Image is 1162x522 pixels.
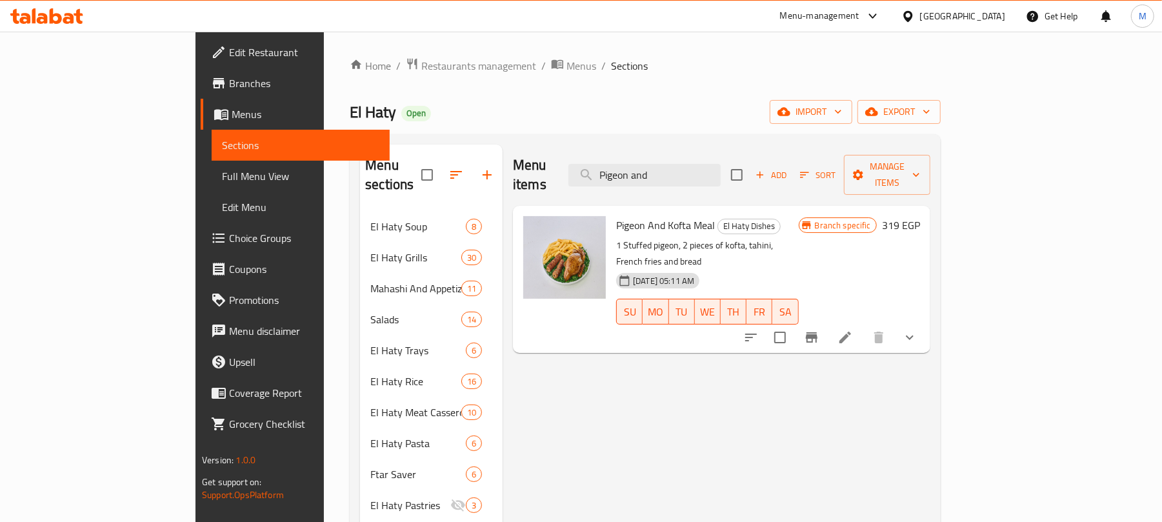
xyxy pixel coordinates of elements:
a: Restaurants management [406,57,536,74]
a: Branches [201,68,390,99]
div: items [461,405,482,420]
span: Pigeon And Kofta Meal [616,216,715,235]
span: 6 [466,345,481,357]
div: El Haty Meat Casseroles10 [360,397,503,428]
span: Select section [723,161,750,188]
div: El Haty Trays6 [360,335,503,366]
span: Select to update [766,324,794,351]
a: Edit Restaurant [201,37,390,68]
span: Choice Groups [229,230,379,246]
span: Sections [611,58,648,74]
h2: Menu items [513,156,553,194]
span: El Haty Dishes [718,219,780,234]
span: 16 [462,376,481,388]
span: MO [648,303,663,321]
span: 6 [466,468,481,481]
a: Menus [551,57,596,74]
span: 10 [462,407,481,419]
h6: 319 EGP [882,216,920,234]
button: Sort [797,165,839,185]
span: Promotions [229,292,379,308]
input: search [568,164,721,186]
div: El Haty Pastries3 [360,490,503,521]
div: [GEOGRAPHIC_DATA] [920,9,1005,23]
span: Grocery Checklist [229,416,379,432]
a: Full Menu View [212,161,390,192]
h2: Menu sections [365,156,421,194]
div: Mahashi And Appetizers11 [360,273,503,304]
div: Menu-management [780,8,859,24]
div: El Haty Soup8 [360,211,503,242]
span: 1.0.0 [235,452,255,468]
span: Edit Restaurant [229,45,379,60]
button: MO [643,299,668,325]
a: Menus [201,99,390,130]
div: El Haty Trays [370,343,466,358]
li: / [601,58,606,74]
span: 6 [466,437,481,450]
span: Sort [800,168,836,183]
a: Choice Groups [201,223,390,254]
div: Open [401,106,431,121]
svg: Inactive section [450,497,466,513]
a: Grocery Checklist [201,408,390,439]
a: Coupons [201,254,390,285]
button: TU [669,299,695,325]
span: Menu disclaimer [229,323,379,339]
a: Support.OpsPlatform [202,487,284,503]
li: / [541,58,546,74]
div: El Haty Pasta [370,436,466,451]
div: items [466,497,482,513]
span: Menus [232,106,379,122]
button: WE [695,299,721,325]
div: El Haty Pasta6 [360,428,503,459]
span: 3 [466,499,481,512]
div: items [466,219,482,234]
button: delete [863,322,894,353]
span: Edit Menu [222,199,379,215]
div: El Haty Meat Casseroles [370,405,461,420]
span: Sections [222,137,379,153]
div: El Haty Grills [370,250,461,265]
div: Ftar Saver6 [360,459,503,490]
div: El Haty Grills30 [360,242,503,273]
div: items [461,374,482,389]
span: Open [401,108,431,119]
div: items [466,436,482,451]
span: SU [622,303,637,321]
div: items [466,467,482,482]
svg: Show Choices [902,330,917,345]
div: items [466,343,482,358]
span: Salads [370,312,461,327]
div: items [461,281,482,296]
span: Version: [202,452,234,468]
a: Coverage Report [201,377,390,408]
button: SA [772,299,798,325]
span: Ftar Saver [370,467,466,482]
button: Add [750,165,792,185]
button: Branch-specific-item [796,322,827,353]
a: Promotions [201,285,390,316]
nav: breadcrumb [350,57,941,74]
span: Sort items [792,165,844,185]
span: [DATE] 05:11 AM [628,275,699,287]
span: Branch specific [810,219,876,232]
button: import [770,100,852,124]
span: FR [752,303,767,321]
span: SA [777,303,793,321]
li: / [396,58,401,74]
button: export [857,100,941,124]
button: Manage items [844,155,930,195]
span: Menus [566,58,596,74]
span: Branches [229,75,379,91]
a: Edit menu item [837,330,853,345]
a: Menu disclaimer [201,316,390,346]
button: Add section [472,159,503,190]
span: import [780,104,842,120]
span: Full Menu View [222,168,379,184]
button: FR [746,299,772,325]
span: Mahashi And Appetizers [370,281,461,296]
